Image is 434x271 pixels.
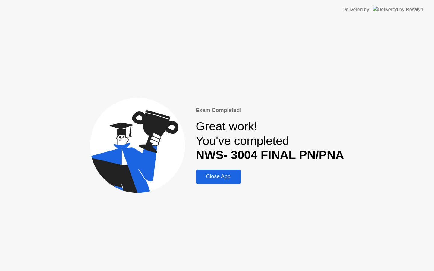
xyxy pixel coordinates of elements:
button: Close App [196,170,241,184]
img: Delivered by Rosalyn [373,6,423,13]
div: Great work! You've completed [196,119,344,162]
div: Delivered by [342,6,369,13]
b: NWS- 3004 FINAL PN/PNA [196,148,344,161]
div: Close App [198,173,239,180]
div: Exam Completed! [196,106,344,114]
